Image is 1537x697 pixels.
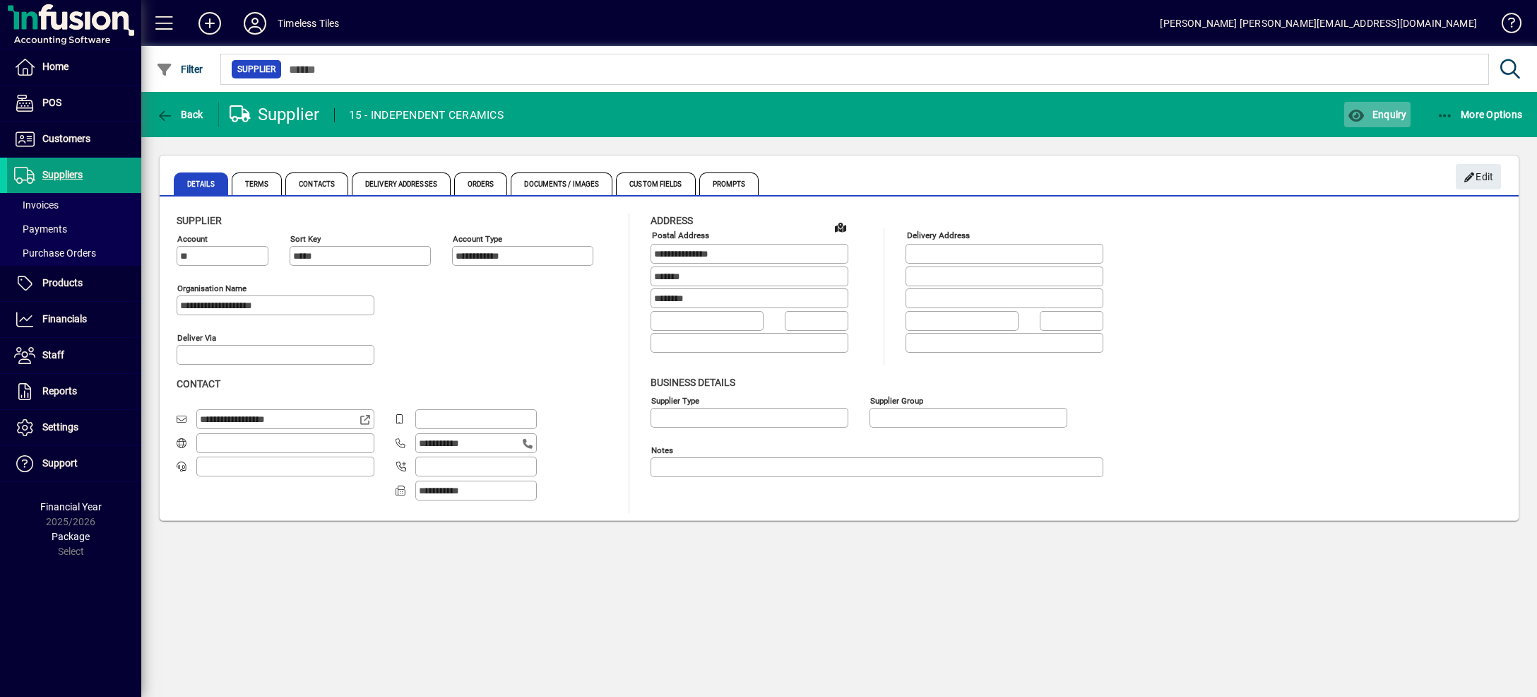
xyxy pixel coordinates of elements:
[616,172,695,195] span: Custom Fields
[651,395,699,405] mat-label: Supplier type
[7,193,141,217] a: Invoices
[7,302,141,337] a: Financials
[1456,164,1501,189] button: Edit
[870,395,923,405] mat-label: Supplier group
[52,531,90,542] span: Package
[42,277,83,288] span: Products
[177,234,208,244] mat-label: Account
[40,501,102,512] span: Financial Year
[1344,102,1410,127] button: Enquiry
[42,61,69,72] span: Home
[1433,102,1526,127] button: More Options
[174,172,228,195] span: Details
[177,333,216,343] mat-label: Deliver via
[7,217,141,241] a: Payments
[7,338,141,373] a: Staff
[42,385,77,397] span: Reports
[285,172,348,195] span: Contacts
[7,86,141,121] a: POS
[278,12,339,35] div: Timeless Tiles
[1160,12,1477,35] div: [PERSON_NAME] [PERSON_NAME][EMAIL_ADDRESS][DOMAIN_NAME]
[651,377,735,388] span: Business details
[349,104,504,127] div: 15 - INDEPENDENT CERAMICS
[651,215,693,226] span: Address
[42,421,78,433] span: Settings
[1464,165,1494,189] span: Edit
[1348,109,1406,120] span: Enquiry
[153,102,207,127] button: Back
[7,266,141,301] a: Products
[42,313,87,324] span: Financials
[141,102,219,127] app-page-header-button: Back
[14,223,67,235] span: Payments
[187,11,232,36] button: Add
[699,172,759,195] span: Prompts
[232,172,283,195] span: Terms
[7,446,141,481] a: Support
[290,234,321,244] mat-label: Sort key
[156,64,203,75] span: Filter
[177,215,222,226] span: Supplier
[352,172,451,195] span: Delivery Addresses
[177,283,247,293] mat-label: Organisation name
[1437,109,1523,120] span: More Options
[42,133,90,144] span: Customers
[42,457,78,469] span: Support
[42,169,83,180] span: Suppliers
[42,349,64,361] span: Staff
[230,103,320,126] div: Supplier
[454,172,508,195] span: Orders
[7,241,141,265] a: Purchase Orders
[453,234,502,244] mat-label: Account Type
[156,109,203,120] span: Back
[14,199,59,211] span: Invoices
[177,378,220,389] span: Contact
[153,57,207,82] button: Filter
[651,445,673,455] mat-label: Notes
[7,49,141,85] a: Home
[232,11,278,36] button: Profile
[511,172,612,195] span: Documents / Images
[42,97,61,108] span: POS
[1491,3,1519,49] a: Knowledge Base
[7,410,141,445] a: Settings
[7,122,141,157] a: Customers
[14,247,96,259] span: Purchase Orders
[829,216,852,238] a: View on map
[7,374,141,409] a: Reports
[237,62,275,76] span: Supplier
